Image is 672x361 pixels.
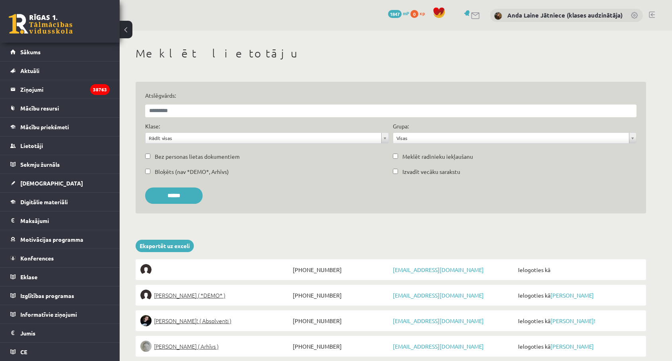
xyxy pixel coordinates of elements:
[20,236,83,243] span: Motivācijas programma
[146,133,388,143] a: Rādīt visas
[10,136,110,155] a: Lietotāji
[10,324,110,342] a: Jumis
[10,249,110,267] a: Konferences
[10,118,110,136] a: Mācību priekšmeti
[20,80,110,99] legend: Ziņojumi
[420,10,425,16] span: xp
[20,142,43,149] span: Lietotāji
[140,341,291,352] a: [PERSON_NAME] ( Arhīvs )
[516,264,641,275] span: Ielogoties kā
[403,10,409,16] span: mP
[140,341,152,352] img: Lelde Braune
[291,264,391,275] span: [PHONE_NUMBER]
[291,315,391,326] span: [PHONE_NUMBER]
[550,292,594,299] a: [PERSON_NAME]
[20,329,35,337] span: Jumis
[10,230,110,249] a: Motivācijas programma
[10,43,110,61] a: Sākums
[393,266,484,273] a: [EMAIL_ADDRESS][DOMAIN_NAME]
[507,11,623,19] a: Anda Laine Jātniece (klases audzinātāja)
[20,198,68,205] span: Digitālie materiāli
[393,317,484,324] a: [EMAIL_ADDRESS][DOMAIN_NAME]
[10,155,110,174] a: Sekmju žurnāls
[20,211,110,230] legend: Maksājumi
[410,10,429,16] a: 0 xp
[155,152,240,161] label: Bez personas lietas dokumentiem
[140,315,291,326] a: [PERSON_NAME]! ( Absolventi )
[20,180,83,187] span: [DEMOGRAPHIC_DATA]
[154,290,225,301] span: [PERSON_NAME] ( *DEMO* )
[140,290,152,301] img: Elīna Elizabete Ancveriņa
[393,133,636,143] a: Visas
[10,99,110,117] a: Mācību resursi
[155,168,229,176] label: Bloķēts (nav *DEMO*, Arhīvs)
[516,290,641,301] span: Ielogoties kā
[20,292,74,299] span: Izglītības programas
[20,348,27,355] span: CE
[550,343,594,350] a: [PERSON_NAME]
[154,341,219,352] span: [PERSON_NAME] ( Arhīvs )
[20,161,60,168] span: Sekmju žurnāls
[494,12,502,20] img: Anda Laine Jātniece (klases audzinātāja)
[10,61,110,80] a: Aktuāli
[10,211,110,230] a: Maksājumi
[90,84,110,95] i: 38763
[140,290,291,301] a: [PERSON_NAME] ( *DEMO* )
[145,91,637,100] label: Atslēgvārds:
[10,343,110,361] a: CE
[393,343,484,350] a: [EMAIL_ADDRESS][DOMAIN_NAME]
[10,193,110,211] a: Digitālie materiāli
[291,341,391,352] span: [PHONE_NUMBER]
[20,48,41,55] span: Sākums
[516,341,641,352] span: Ielogoties kā
[402,152,473,161] label: Meklēt radinieku iekļaušanu
[393,292,484,299] a: [EMAIL_ADDRESS][DOMAIN_NAME]
[20,105,59,112] span: Mācību resursi
[550,317,595,324] a: [PERSON_NAME]!
[149,133,378,143] span: Rādīt visas
[10,80,110,99] a: Ziņojumi38763
[388,10,409,16] a: 1847 mP
[140,315,152,326] img: Sofija Anrio-Karlauska!
[393,122,409,130] label: Grupa:
[388,10,402,18] span: 1847
[396,133,626,143] span: Visas
[10,305,110,324] a: Informatīvie ziņojumi
[20,123,69,130] span: Mācību priekšmeti
[20,311,77,318] span: Informatīvie ziņojumi
[402,168,460,176] label: Izvadīt vecāku sarakstu
[516,315,641,326] span: Ielogoties kā
[291,290,391,301] span: [PHONE_NUMBER]
[145,122,160,130] label: Klase:
[20,67,39,74] span: Aktuāli
[10,286,110,305] a: Izglītības programas
[136,240,194,252] a: Eksportēt uz exceli
[10,268,110,286] a: Eklase
[410,10,418,18] span: 0
[154,315,231,326] span: [PERSON_NAME]! ( Absolventi )
[136,47,646,60] h1: Meklēt lietotāju
[10,174,110,192] a: [DEMOGRAPHIC_DATA]
[20,273,37,280] span: Eklase
[9,14,73,34] a: Rīgas 1. Tālmācības vidusskola
[20,254,54,262] span: Konferences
